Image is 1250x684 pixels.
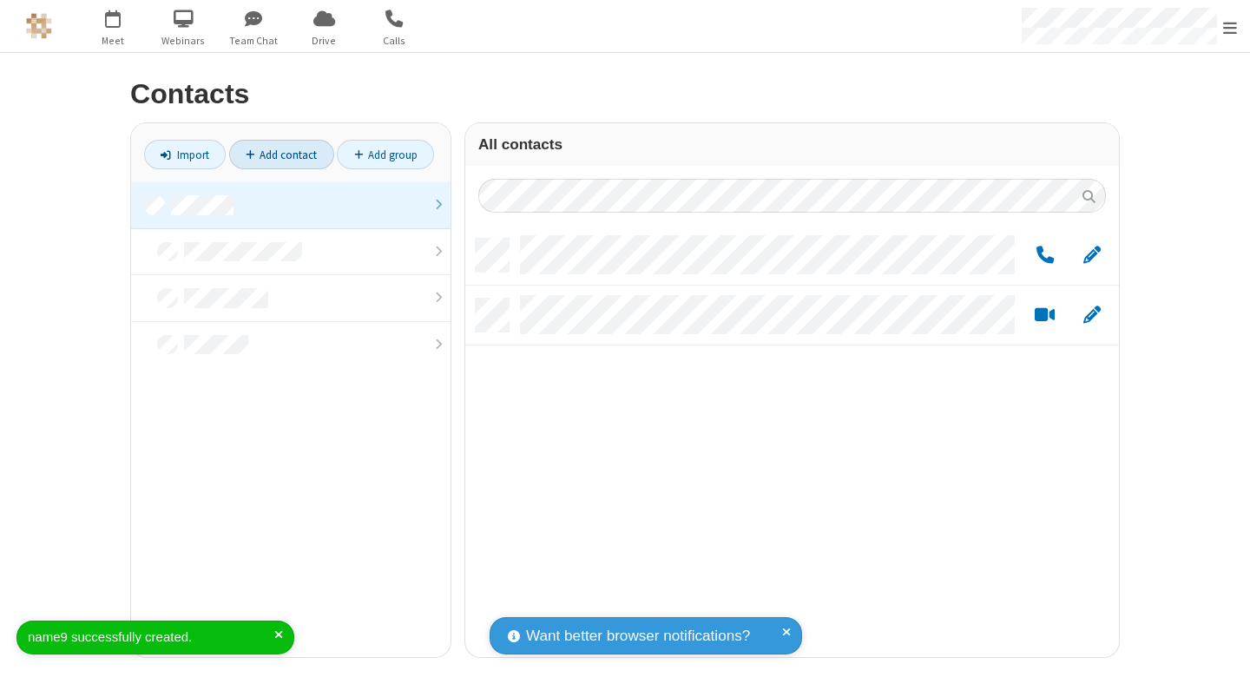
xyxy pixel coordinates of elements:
[130,79,1120,109] h2: Contacts
[151,33,216,49] span: Webinars
[26,13,52,39] img: QA Selenium DO NOT DELETE OR CHANGE
[362,33,427,49] span: Calls
[526,625,750,648] span: Want better browser notifications?
[1028,305,1062,326] button: Start a video meeting
[81,33,146,49] span: Meet
[292,33,357,49] span: Drive
[1075,305,1109,326] button: Edit
[1028,245,1062,266] button: Call by phone
[28,628,274,648] div: name9 successfully created.
[1207,639,1237,672] iframe: Chat
[229,140,334,169] a: Add contact
[144,140,226,169] a: Import
[465,226,1119,657] div: grid
[337,140,434,169] a: Add group
[478,136,1106,153] h3: All contacts
[1075,245,1109,266] button: Edit
[221,33,286,49] span: Team Chat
